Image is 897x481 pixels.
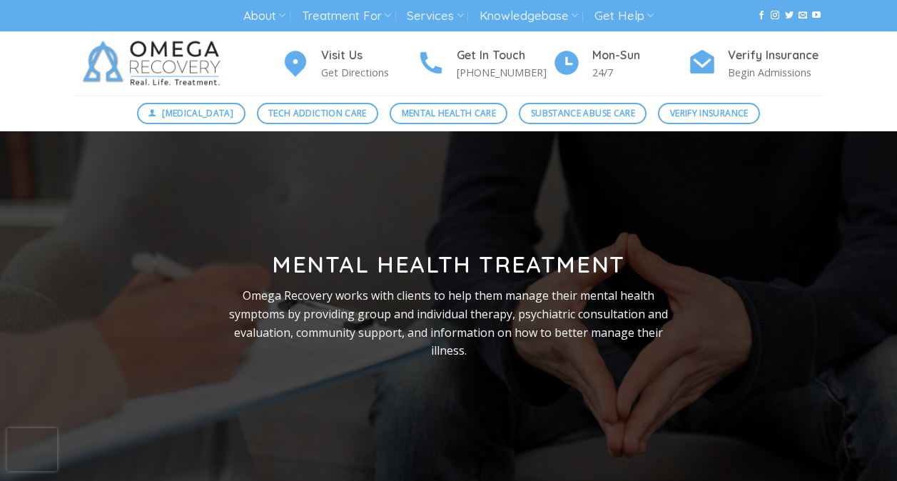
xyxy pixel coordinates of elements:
[74,31,235,96] img: Omega Recovery
[302,3,391,29] a: Treatment For
[272,250,625,278] strong: Mental Health Treatment
[594,3,654,29] a: Get Help
[728,64,823,81] p: Begin Admissions
[728,46,823,65] h4: Verify Insurance
[7,428,57,471] iframe: reCAPTCHA
[281,46,417,81] a: Visit Us Get Directions
[812,11,821,21] a: Follow on YouTube
[162,106,233,120] span: [MEDICAL_DATA]
[257,103,379,124] a: Tech Addiction Care
[688,46,823,81] a: Verify Insurance Begin Admissions
[785,11,794,21] a: Follow on Twitter
[592,64,688,81] p: 24/7
[658,103,760,124] a: Verify Insurance
[480,3,578,29] a: Knowledgebase
[457,64,552,81] p: [PHONE_NUMBER]
[457,46,552,65] h4: Get In Touch
[402,106,496,120] span: Mental Health Care
[592,46,688,65] h4: Mon-Sun
[670,106,749,120] span: Verify Insurance
[243,3,285,29] a: About
[390,103,507,124] a: Mental Health Care
[268,106,367,120] span: Tech Addiction Care
[321,46,417,65] h4: Visit Us
[799,11,807,21] a: Send us an email
[757,11,766,21] a: Follow on Facebook
[407,3,463,29] a: Services
[218,287,680,360] p: Omega Recovery works with clients to help them manage their mental health symptoms by providing g...
[417,46,552,81] a: Get In Touch [PHONE_NUMBER]
[771,11,779,21] a: Follow on Instagram
[519,103,647,124] a: Substance Abuse Care
[531,106,635,120] span: Substance Abuse Care
[321,64,417,81] p: Get Directions
[137,103,245,124] a: [MEDICAL_DATA]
